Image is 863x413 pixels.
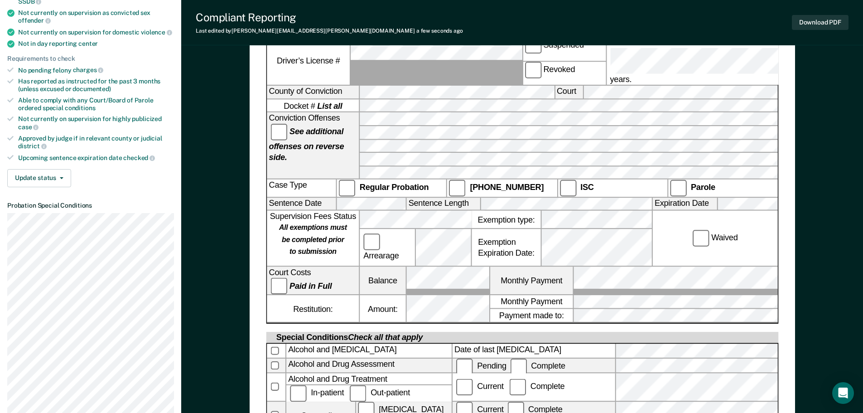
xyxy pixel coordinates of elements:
[338,180,355,197] input: Regular Probation
[18,9,174,24] div: Not currently on supervision as convicted sex
[523,62,605,85] label: Revoked
[18,142,47,150] span: district
[449,180,466,197] input: [PHONE_NUMBER]
[270,278,287,295] input: Paid in Full
[267,198,336,210] label: Sentence Date
[691,183,715,192] strong: Parole
[832,382,854,404] div: Open Intercom Messenger
[7,202,174,209] dt: Probation Special Conditions
[670,180,686,197] input: Parole
[18,123,39,131] span: case
[196,11,463,24] div: Compliant Reporting
[490,309,573,322] label: Payment made to:
[792,15,849,30] button: Download PDF
[7,55,174,63] div: Requirements to check
[472,229,540,266] div: Exemption Expiration Date:
[78,40,98,47] span: center
[290,385,307,402] input: In-patient
[490,267,573,295] label: Monthly Payment
[554,86,582,99] label: Court
[523,37,605,61] label: Suspended
[18,17,51,24] span: offender
[692,230,709,247] input: Waived
[72,85,111,92] span: documented)
[350,385,366,402] input: Out-patient
[360,296,405,321] label: Amount:
[363,234,380,251] input: Arrearage
[490,296,573,308] label: Monthly Payment
[348,388,412,397] label: Out-patient
[18,66,174,74] div: No pending felony
[525,62,541,78] input: Revoked
[18,97,174,112] div: Able to comply with any Court/Board of Parole ordered special
[284,100,342,111] span: Docket #
[65,104,96,112] span: conditions
[279,224,347,256] strong: All exemptions must be completed prior to submission
[18,154,174,162] div: Upcoming sentence expiration date
[270,124,287,141] input: See additional offenses on reverse side.
[18,135,174,150] div: Approved by judge if in relevant county or judicial
[580,183,593,192] strong: ISC
[362,234,413,262] label: Arrearage
[18,115,174,131] div: Not currently on supervision for highly publicized
[507,382,566,391] label: Complete
[360,267,405,295] label: Balance
[267,37,349,85] label: Driver’s License #
[456,379,473,395] input: Current
[359,183,429,192] strong: Regular Probation
[454,362,508,371] label: Pending
[348,333,423,342] span: Check all that apply
[454,382,506,391] label: Current
[196,28,463,34] div: Last edited by [PERSON_NAME][EMAIL_ADDRESS][PERSON_NAME][DOMAIN_NAME]
[286,373,452,384] div: Alcohol and Drug Treatment
[470,183,544,192] strong: [PHONE_NUMBER]
[141,29,172,36] span: violence
[7,169,71,187] button: Update status
[267,296,359,321] div: Restitution:
[289,281,332,290] strong: Paid in Full
[267,180,336,197] div: Case Type
[317,101,342,110] strong: List all
[267,267,359,295] div: Court Costs
[690,230,739,247] label: Waived
[416,28,463,34] span: a few seconds ago
[18,78,174,93] div: Has reported as instructed for the past 3 months (unless excused or
[18,28,174,36] div: Not currently on supervision for domestic
[456,359,473,375] input: Pending
[509,379,526,395] input: Complete
[610,48,862,74] input: for years.
[288,388,348,397] label: In-patient
[123,154,155,161] span: checked
[559,180,576,197] input: ISC
[452,344,614,357] label: Date of last [MEDICAL_DATA]
[267,86,359,99] label: County of Conviction
[267,211,359,266] div: Supervision Fees Status
[267,113,359,179] div: Conviction Offenses
[472,211,540,228] label: Exemption type:
[286,344,452,357] div: Alcohol and [MEDICAL_DATA]
[73,66,104,73] span: charges
[269,127,344,161] strong: See additional offenses on reverse side.
[406,198,480,210] label: Sentence Length
[286,359,452,372] div: Alcohol and Drug Assessment
[508,362,567,371] label: Complete
[652,198,717,210] label: Expiration Date
[274,332,424,343] div: Special Conditions
[510,359,527,375] input: Complete
[18,40,174,48] div: Not in day reporting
